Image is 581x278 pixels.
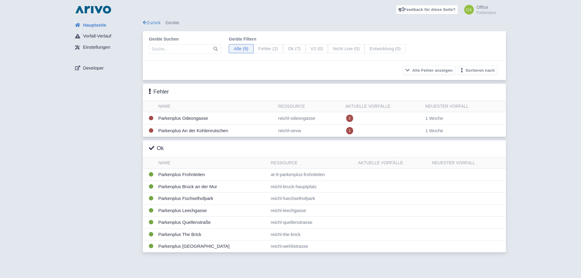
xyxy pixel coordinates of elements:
h3: Fehler [149,89,169,95]
span: Developer [83,65,103,72]
th: Aktuelle Vorfälle [343,101,423,112]
td: Parkenplus An der Kohlenrutschen [156,125,276,137]
td: Parkenplus Füchselhofpark [156,193,268,205]
td: Parkenplus The Brick [156,228,268,240]
td: reichl-bruck-hauptplatz [268,181,356,193]
td: Parkenplus Odeongasse [156,112,276,125]
span: V2 (0) [305,44,328,54]
h3: Ok [149,145,164,152]
th: Name [156,157,268,169]
th: Aktuelle Vorfälle [356,157,429,169]
a: Hauptseite [70,19,143,31]
td: reichl-quellenstrasse [268,217,356,229]
button: Sortieren nach [458,66,497,75]
th: Ressource [276,101,343,112]
td: Parkenplus Leechgasse [156,204,268,217]
td: Parkenplus Frohnleiten [156,169,268,181]
span: 1 Woche [425,128,443,133]
a: Office Parkenplus [461,5,496,15]
span: Entwicklung (0) [364,44,406,54]
small: Parkenplus [476,11,496,15]
th: Ressource [268,157,356,169]
input: Suche… [149,44,222,54]
span: Nicht Live (0) [328,44,365,54]
td: reichl-leechgasse [268,204,356,217]
th: Neuester Vorfall [423,101,506,112]
a: Einstellungen [70,42,143,53]
td: reichl-fuechselhofpark [268,193,356,205]
label: Geräte suchen [149,36,222,42]
span: Vorfall-Verlauf [83,33,111,40]
span: Ok (7) [283,44,306,54]
img: logo [74,5,113,15]
td: Parkenplus Quellenstraße [156,217,268,229]
span: 1 Woche [425,116,443,121]
th: Name [156,101,276,112]
button: Alle Fehler anzeigen [403,66,455,75]
a: Zurück [143,20,161,25]
span: 1 [346,127,353,134]
a: Feedback für diese Seite? [396,5,458,15]
td: reichl-oevw [276,125,343,137]
span: Hauptseite [83,22,106,29]
span: Einstellungen [83,44,110,51]
td: Parkenplus Bruck an der Mur [156,181,268,193]
div: Geräte [143,19,506,26]
td: reichl-wehlistrasse [268,240,356,252]
span: Fehler (2) [253,44,283,54]
label: Geräte filtern [229,36,406,42]
td: Parkenplus [GEOGRAPHIC_DATA] [156,240,268,252]
a: Vorfall-Verlauf [70,31,143,42]
td: reichl-odeongasse [276,112,343,125]
td: reichl-the-brick [268,228,356,240]
span: Alle (9) [229,44,254,54]
td: at-8-parkenplus-frohnleiten [268,169,356,181]
a: Developer [70,62,143,74]
span: Office [476,5,488,10]
th: Neuester Vorfall [429,157,506,169]
span: 2 [346,115,353,122]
